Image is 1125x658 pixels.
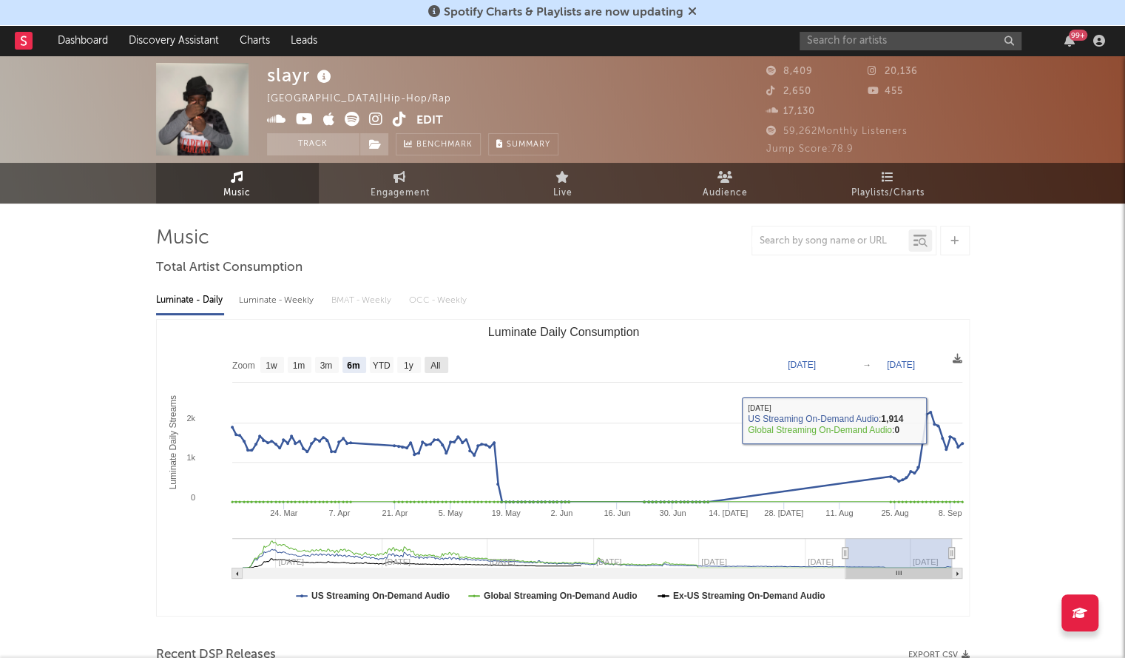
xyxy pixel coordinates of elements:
text: 25. Aug [881,508,908,517]
input: Search by song name or URL [752,235,908,247]
text: Global Streaming On-Demand Audio [483,591,637,601]
span: Playlists/Charts [851,184,925,202]
text: 1y [403,360,413,371]
button: 99+ [1064,35,1075,47]
text: 24. Mar [270,508,298,517]
span: Dismiss [688,7,697,19]
div: 99 + [1069,30,1087,41]
text: 3m [320,360,332,371]
a: Benchmark [396,133,481,155]
text: 7. Apr [328,508,350,517]
a: Live [482,163,644,204]
span: 8,409 [766,67,813,76]
span: Spotify Charts & Playlists are now updating [444,7,683,19]
button: Edit [416,112,443,130]
div: Luminate - Daily [156,288,224,313]
text: US Streaming On-Demand Audio [311,591,450,601]
div: [GEOGRAPHIC_DATA] | Hip-Hop/Rap [267,90,468,108]
a: Charts [229,26,280,56]
text: 2k [186,414,195,423]
div: Luminate - Weekly [239,288,317,313]
text: Luminate Daily Consumption [487,326,639,338]
text: 16. Jun [604,508,630,517]
text: 1m [292,360,305,371]
text: [DATE] [788,360,816,370]
text: [DATE] [887,360,915,370]
span: Jump Score: 78.9 [766,144,854,154]
input: Search for artists [800,32,1021,50]
text: 11. Aug [825,508,853,517]
button: Track [267,133,359,155]
text: 21. Apr [382,508,408,517]
a: Music [156,163,319,204]
text: 5. May [438,508,463,517]
span: Benchmark [416,136,473,154]
text: 2. Jun [550,508,572,517]
a: Engagement [319,163,482,204]
text: 19. May [491,508,521,517]
span: Audience [703,184,748,202]
text: 14. [DATE] [709,508,748,517]
text: → [862,360,871,370]
text: 28. [DATE] [764,508,803,517]
span: 455 [868,87,903,96]
text: Zoom [232,360,255,371]
span: 59,262 Monthly Listeners [766,127,908,136]
a: Dashboard [47,26,118,56]
text: Ex-US Streaming On-Demand Audio [672,591,825,601]
text: 1k [186,453,195,462]
text: 6m [347,360,359,371]
button: Summary [488,133,558,155]
a: Playlists/Charts [807,163,970,204]
text: 8. Sep [938,508,962,517]
text: Luminate Daily Streams [167,395,178,489]
span: Total Artist Consumption [156,259,303,277]
text: 0 [190,493,195,502]
span: 17,130 [766,107,815,116]
text: YTD [372,360,390,371]
text: All [430,360,440,371]
a: Discovery Assistant [118,26,229,56]
text: 1w [266,360,277,371]
a: Audience [644,163,807,204]
div: slayr [267,63,335,87]
svg: Luminate Daily Consumption [157,320,970,616]
span: Engagement [371,184,430,202]
a: Leads [280,26,328,56]
text: 30. Jun [659,508,686,517]
span: 2,650 [766,87,811,96]
span: Music [223,184,251,202]
span: Summary [507,141,550,149]
span: 20,136 [868,67,918,76]
span: Live [553,184,572,202]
